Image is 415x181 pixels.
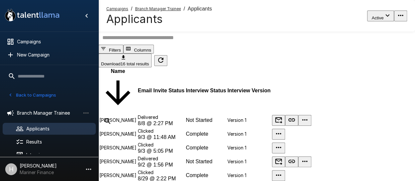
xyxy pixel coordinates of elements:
span: Interview Status [186,88,226,93]
span: Complete [186,172,208,178]
span: Send Invitation [272,119,285,125]
p: [PERSON_NAME] [99,172,136,179]
p: Clicked [138,169,184,176]
span: Interview Version [227,88,271,93]
span: / [183,6,185,12]
button: Updated Today - 9:48 AM [154,55,167,66]
span: Copy Interview Link [285,119,298,125]
p: [PERSON_NAME] [99,117,136,124]
p: Version 1 [227,131,271,137]
span: 9/3 @ 5:05 PM [138,148,173,154]
h4: Applicants [106,12,212,26]
button: Active [367,11,394,21]
span: 9/3 @ 11:48 AM [138,134,176,140]
p: Version 1 [227,117,271,124]
span: Not Started [186,159,212,164]
p: Clicked [138,128,184,134]
span: Applicants [188,6,212,12]
p: Clicked [138,142,184,148]
p: [PERSON_NAME] [99,158,136,165]
button: Columns [123,45,154,54]
span: Email Invite Status [138,88,184,93]
p: Version 1 [227,172,271,179]
span: Complete [186,145,208,150]
span: Name [99,68,136,112]
p: Version 1 [227,158,271,165]
span: Copy Interview Link [285,161,298,166]
span: 9/2 @ 1:56 PM [138,162,173,168]
button: Download16 total results [98,54,152,67]
p: [PERSON_NAME] [99,131,136,137]
span: Complete [186,131,208,137]
span: Not Started [186,117,212,123]
u: Branch Manager Trainee [135,6,181,11]
p: Delivered [138,114,184,121]
u: Campaigns [106,6,128,11]
span: Send Invitation [272,161,285,166]
p: Delivered [138,155,184,162]
span: 8/8 @ 2:27 PM [138,121,173,126]
button: Filters [98,45,123,54]
span: / [131,6,132,12]
p: [PERSON_NAME] [99,145,136,151]
p: Version 1 [227,145,271,151]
